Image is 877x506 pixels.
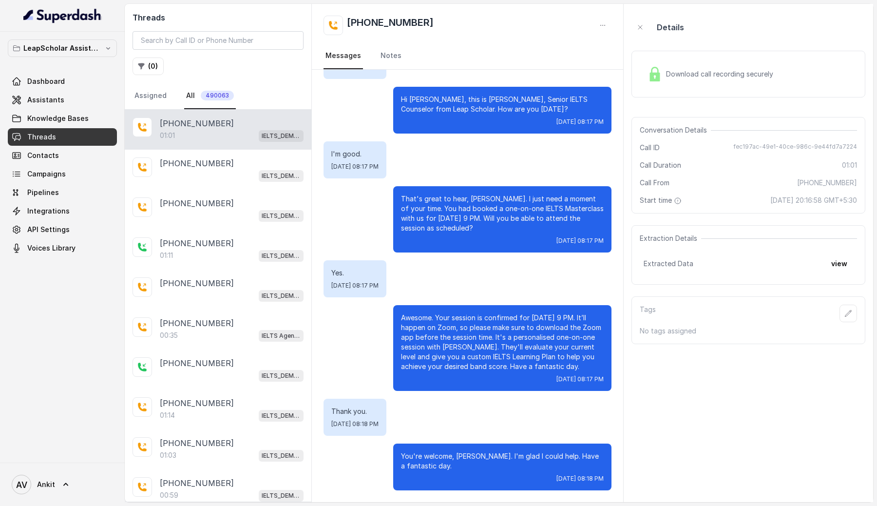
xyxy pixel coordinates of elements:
a: All490063 [184,83,236,109]
button: LeapScholar Assistant [8,39,117,57]
p: IELTS_DEMO_gk (agent 1) [262,411,301,421]
p: [PHONE_NUMBER] [160,157,234,169]
span: [PHONE_NUMBER] [797,178,857,188]
span: [DATE] 08:17 PM [331,163,379,171]
span: Start time [640,195,684,205]
p: IELTS_DEMO_gk (agent 1) [262,451,301,461]
a: Ankit [8,471,117,498]
span: API Settings [27,225,70,234]
p: 00:35 [160,331,178,340]
span: [DATE] 08:17 PM [556,118,604,126]
p: 01:03 [160,450,176,460]
p: 01:11 [160,251,173,260]
h2: Threads [133,12,304,23]
p: [PHONE_NUMBER] [160,197,234,209]
input: Search by Call ID or Phone Number [133,31,304,50]
button: (0) [133,58,164,75]
span: [DATE] 08:18 PM [556,475,604,483]
p: IELTS_DEMO_gk (agent 1) [262,491,301,501]
p: [PHONE_NUMBER] [160,437,234,449]
h2: [PHONE_NUMBER] [347,16,434,35]
a: Dashboard [8,73,117,90]
span: [DATE] 08:17 PM [331,282,379,290]
p: IELTS_DEMO_gk (agent 1) [262,211,301,221]
span: Conversation Details [640,125,711,135]
p: Awesome. Your session is confirmed for [DATE] 9 PM. It’ll happen on Zoom, so please make sure to ... [401,313,604,371]
p: Details [657,21,684,33]
nav: Tabs [324,43,611,69]
span: Ankit [37,480,55,489]
span: [DATE] 20:16:58 GMT+5:30 [770,195,857,205]
p: Thank you. [331,407,379,416]
span: Dashboard [27,77,65,86]
a: Voices Library [8,239,117,257]
span: [DATE] 08:18 PM [331,420,379,428]
span: [DATE] 08:17 PM [556,237,604,245]
span: Threads [27,132,56,142]
p: IELTS_DEMO_gk (agent 1) [262,291,301,301]
a: Pipelines [8,184,117,201]
span: Voices Library [27,243,76,253]
p: IELTS Agent 2 [262,331,301,341]
p: [PHONE_NUMBER] [160,277,234,289]
a: Messages [324,43,363,69]
span: Call From [640,178,669,188]
p: I'm good. [331,149,379,159]
a: Knowledge Bases [8,110,117,127]
p: [PHONE_NUMBER] [160,237,234,249]
span: Integrations [27,206,70,216]
p: 00:59 [160,490,178,500]
span: Campaigns [27,169,66,179]
p: IELTS_DEMO_gk (agent 1) [262,171,301,181]
p: [PHONE_NUMBER] [160,477,234,489]
span: Extracted Data [644,259,693,269]
a: Contacts [8,147,117,164]
text: AV [16,480,27,490]
a: API Settings [8,221,117,238]
p: [PHONE_NUMBER] [160,357,234,369]
p: No tags assigned [640,326,857,336]
p: That's great to hear, [PERSON_NAME]. I just need a moment of your time. You had booked a one-on-o... [401,194,604,233]
a: Assigned [133,83,169,109]
button: view [825,255,853,272]
p: IELTS_DEMO_gk (agent 1) [262,251,301,261]
p: [PHONE_NUMBER] [160,397,234,409]
span: 01:01 [842,160,857,170]
p: Yes. [331,268,379,278]
span: Extraction Details [640,234,701,243]
span: Call Duration [640,160,681,170]
p: IELTS_DEMO_gk (agent 1) [262,371,301,381]
p: 01:01 [160,131,175,140]
img: light.svg [23,8,102,23]
span: 490063 [201,91,234,100]
p: Hi [PERSON_NAME], this is [PERSON_NAME], Senior IELTS Counselor from Leap Scholar. How are you [D... [401,95,604,114]
a: Notes [379,43,403,69]
p: LeapScholar Assistant [23,42,101,54]
span: Download call recording securely [666,69,777,79]
p: 01:14 [160,410,175,420]
p: [PHONE_NUMBER] [160,317,234,329]
a: Assistants [8,91,117,109]
span: Call ID [640,143,660,153]
img: Lock Icon [648,67,662,81]
span: Pipelines [27,188,59,197]
a: Integrations [8,202,117,220]
p: IELTS_DEMO_gk (agent 1) [262,131,301,141]
span: Assistants [27,95,64,105]
p: [PHONE_NUMBER] [160,117,234,129]
nav: Tabs [133,83,304,109]
p: You're welcome, [PERSON_NAME]. I'm glad I could help. Have a fantastic day. [401,451,604,471]
span: Knowledge Bases [27,114,89,123]
span: Contacts [27,151,59,160]
p: Tags [640,305,656,322]
a: Threads [8,128,117,146]
span: [DATE] 08:17 PM [556,375,604,383]
span: fec197ac-49e1-40ce-986c-9e44fd7a7224 [733,143,857,153]
a: Campaigns [8,165,117,183]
